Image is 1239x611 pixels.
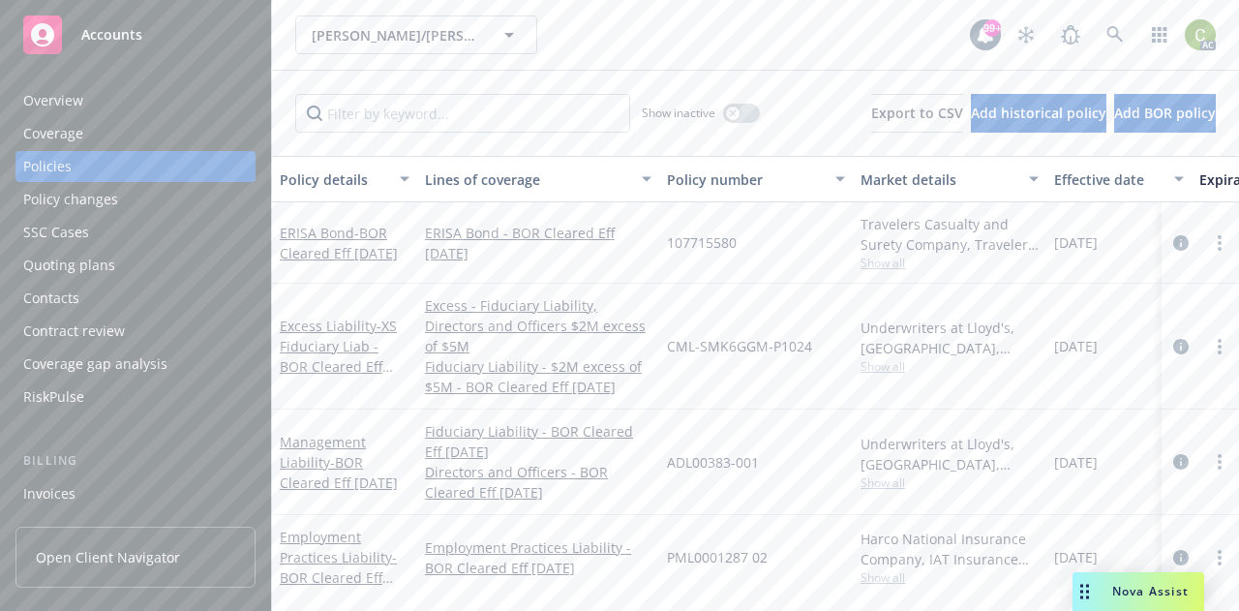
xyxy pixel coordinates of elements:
[23,118,83,149] div: Coverage
[295,94,630,133] input: Filter by keyword...
[861,169,1017,190] div: Market details
[15,349,256,380] a: Coverage gap analysis
[1169,546,1193,569] a: circleInformation
[15,382,256,412] a: RiskPulse
[1051,15,1090,54] a: Report a Bug
[1169,335,1193,358] a: circleInformation
[280,548,397,607] span: - BOR Cleared Eff [DATE]
[312,25,479,46] span: [PERSON_NAME]/[PERSON_NAME] Construction, Inc.
[1054,169,1163,190] div: Effective date
[1140,15,1179,54] a: Switch app
[659,156,853,202] button: Policy number
[23,382,84,412] div: RiskPulse
[1046,156,1192,202] button: Effective date
[280,317,397,396] span: - XS Fiduciary Liab - BOR Cleared Eff [DATE]
[23,283,79,314] div: Contacts
[280,528,397,607] a: Employment Practices Liability
[1114,94,1216,133] button: Add BOR policy
[1208,335,1231,358] a: more
[15,316,256,347] a: Contract review
[667,336,812,356] span: CML-SMK6GGM-P1024
[667,452,759,473] span: ADL00383-001
[1112,583,1189,599] span: Nova Assist
[861,214,1039,255] div: Travelers Casualty and Surety Company, Travelers Insurance
[425,356,651,397] a: Fiduciary Liability - $2M excess of $5M - BOR Cleared Eff [DATE]
[280,453,398,492] span: - BOR Cleared Eff [DATE]
[36,547,180,567] span: Open Client Navigator
[15,85,256,116] a: Overview
[861,434,1039,474] div: Underwriters at Lloyd's, [GEOGRAPHIC_DATA], [PERSON_NAME] of [GEOGRAPHIC_DATA]
[23,316,125,347] div: Contract review
[15,184,256,215] a: Policy changes
[1054,232,1098,253] span: [DATE]
[15,283,256,314] a: Contacts
[15,250,256,281] a: Quoting plans
[23,478,76,509] div: Invoices
[853,156,1046,202] button: Market details
[15,8,256,62] a: Accounts
[280,317,397,396] a: Excess Liability
[15,118,256,149] a: Coverage
[15,151,256,182] a: Policies
[983,19,1001,37] div: 99+
[971,104,1106,122] span: Add historical policy
[280,224,398,262] a: ERISA Bond
[861,358,1039,375] span: Show all
[1114,104,1216,122] span: Add BOR policy
[425,462,651,503] a: Directors and Officers - BOR Cleared Eff [DATE]
[667,547,768,567] span: PML0001287 02
[425,223,651,263] a: ERISA Bond - BOR Cleared Eff [DATE]
[417,156,659,202] button: Lines of coverage
[425,537,651,578] a: Employment Practices Liability - BOR Cleared Eff [DATE]
[425,169,630,190] div: Lines of coverage
[1073,572,1097,611] div: Drag to move
[1208,546,1231,569] a: more
[1054,336,1098,356] span: [DATE]
[23,217,89,248] div: SSC Cases
[861,474,1039,491] span: Show all
[1054,452,1098,473] span: [DATE]
[861,529,1039,569] div: Harco National Insurance Company, IAT Insurance Group, Brown & Riding Insurance Services, Inc.
[280,169,388,190] div: Policy details
[425,295,651,356] a: Excess - Fiduciary Liability, Directors and Officers $2M excess of $5M
[667,169,824,190] div: Policy number
[871,94,963,133] button: Export to CSV
[295,15,537,54] button: [PERSON_NAME]/[PERSON_NAME] Construction, Inc.
[871,104,963,122] span: Export to CSV
[23,151,72,182] div: Policies
[15,451,256,471] div: Billing
[15,217,256,248] a: SSC Cases
[1096,15,1134,54] a: Search
[280,224,398,262] span: - BOR Cleared Eff [DATE]
[1185,19,1216,50] img: photo
[1007,15,1045,54] a: Stop snowing
[667,232,737,253] span: 107715580
[15,478,256,509] a: Invoices
[280,433,398,492] a: Management Liability
[1208,450,1231,474] a: more
[272,156,417,202] button: Policy details
[642,105,715,121] span: Show inactive
[81,27,142,43] span: Accounts
[1054,547,1098,567] span: [DATE]
[1169,450,1193,474] a: circleInformation
[23,250,115,281] div: Quoting plans
[861,569,1039,586] span: Show all
[425,421,651,462] a: Fiduciary Liability - BOR Cleared Eff [DATE]
[861,318,1039,358] div: Underwriters at Lloyd's, [GEOGRAPHIC_DATA], [PERSON_NAME] of [GEOGRAPHIC_DATA]
[23,349,167,380] div: Coverage gap analysis
[23,85,83,116] div: Overview
[23,184,118,215] div: Policy changes
[1208,231,1231,255] a: more
[861,255,1039,271] span: Show all
[1169,231,1193,255] a: circleInformation
[1073,572,1204,611] button: Nova Assist
[971,94,1106,133] button: Add historical policy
